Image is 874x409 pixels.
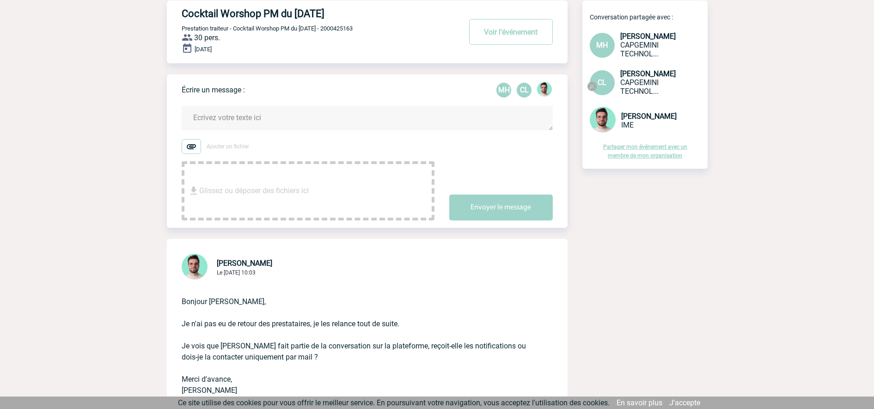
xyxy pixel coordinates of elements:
[620,32,676,41] span: [PERSON_NAME]
[537,82,552,98] div: Benjamin ROLAND
[620,78,659,96] span: CAPGEMINI TECHNOLOGY SERVICES
[182,85,245,94] p: Écrire un message :
[178,398,610,407] span: Ce site utilise des cookies pour vous offrir le meilleur service. En poursuivant votre navigation...
[496,83,511,98] p: MH
[182,8,434,19] h4: Cocktail Worshop PM du [DATE]
[590,13,708,21] p: Conversation partagée avec :
[469,19,553,45] button: Voir l'événement
[517,83,532,98] p: CL
[620,41,659,58] span: CAPGEMINI TECHNOLOGY SERVICES
[537,82,552,97] img: 121547-2.png
[496,83,511,98] div: Marie Claude HESNARD
[217,269,256,276] span: Le [DATE] 10:03
[207,143,249,150] span: Ajouter un fichier
[598,78,606,87] span: CL
[182,25,353,32] span: Prestation traiteur - Cocktail Worshop PM du [DATE] - 2000425163
[669,398,700,407] a: J'accepte
[621,112,677,121] span: [PERSON_NAME]
[195,46,212,53] span: [DATE]
[587,81,598,92] img: cancel-24-px-g.png
[590,107,616,133] img: 121547-2.png
[217,259,272,268] span: [PERSON_NAME]
[182,281,527,396] p: Bonjour [PERSON_NAME], Je n'ai pas eu de retour des prestataires, je les relance tout de suite. J...
[517,83,532,98] div: Carine LEHMANN
[182,254,208,280] img: 121547-2.png
[621,121,634,129] span: IME
[620,69,676,78] span: [PERSON_NAME]
[617,398,662,407] a: En savoir plus
[596,41,608,49] span: MH
[199,168,309,214] span: Glissez ou déposer des fichiers ici
[603,144,687,159] a: Partager mon événement avec un membre de mon organisation
[194,33,220,42] span: 30 pers.
[449,195,553,220] button: Envoyer le message
[188,185,199,196] img: file_download.svg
